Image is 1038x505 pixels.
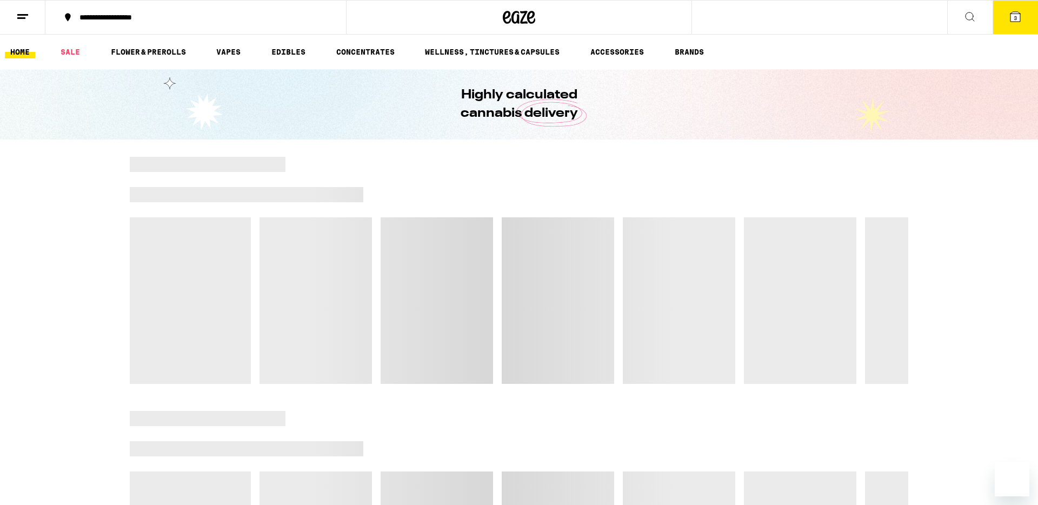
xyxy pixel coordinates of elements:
a: ACCESSORIES [585,45,649,58]
a: VAPES [211,45,246,58]
a: EDIBLES [266,45,311,58]
a: WELLNESS, TINCTURES & CAPSULES [420,45,565,58]
h1: Highly calculated cannabis delivery [430,86,608,123]
a: FLOWER & PREROLLS [105,45,191,58]
button: 3 [993,1,1038,34]
a: HOME [5,45,35,58]
a: SALE [55,45,85,58]
a: CONCENTRATES [331,45,400,58]
span: 3 [1014,15,1017,21]
a: BRANDS [669,45,709,58]
iframe: Button to launch messaging window [995,462,1029,496]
